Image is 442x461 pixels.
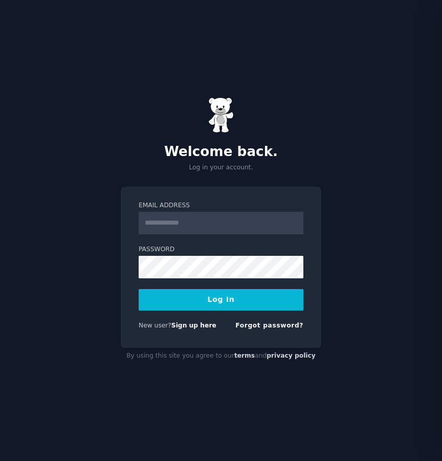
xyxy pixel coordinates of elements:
[139,322,171,329] span: New user?
[139,289,303,311] button: Log In
[267,352,316,359] a: privacy policy
[208,97,234,133] img: Gummy Bear
[121,163,321,172] p: Log in your account.
[139,201,303,210] label: Email Address
[235,322,303,329] a: Forgot password?
[234,352,255,359] a: terms
[139,245,303,254] label: Password
[121,144,321,160] h2: Welcome back.
[121,348,321,364] div: By using this site you agree to our and
[171,322,216,329] a: Sign up here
